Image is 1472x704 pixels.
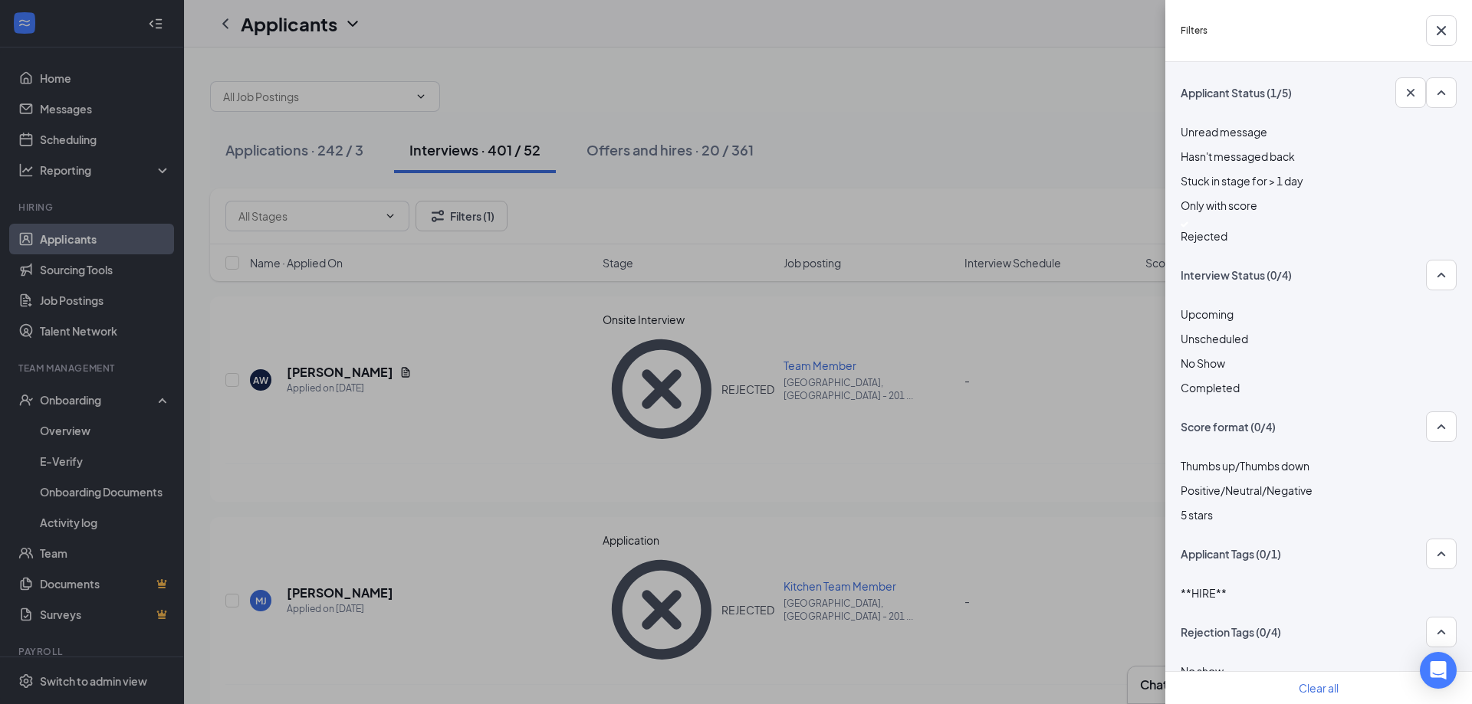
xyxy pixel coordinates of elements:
span: Applicant Status (1/5) [1181,85,1292,100]
span: Interview Status (0/4) [1181,267,1292,283]
img: checkbox [1181,221,1188,228]
svg: SmallChevronUp [1432,545,1451,563]
div: Open Intercom Messenger [1420,652,1457,689]
span: Positive/Neutral/Negative [1181,483,1313,497]
button: Clear all [1299,679,1339,696]
button: SmallChevronUp [1426,411,1457,442]
span: No Show [1181,356,1225,370]
button: SmallChevronUp [1426,617,1457,647]
button: SmallChevronUp [1426,539,1457,569]
span: Score format (0/4) [1181,419,1276,434]
span: Upcoming [1181,307,1234,321]
svg: SmallChevronUp [1432,266,1451,284]
span: Rejected [1181,229,1227,243]
span: Hasn't messaged back [1181,149,1295,163]
span: 5 stars [1181,508,1213,522]
svg: Cross [1432,21,1451,40]
button: SmallChevronUp [1426,77,1457,108]
span: Unscheduled [1181,332,1248,345]
span: Only with score [1181,198,1257,212]
span: Rejection Tags (0/4) [1181,624,1281,640]
svg: Cross [1403,85,1418,100]
svg: SmallChevronUp [1432,417,1451,436]
span: Thumbs up/Thumbs down [1181,459,1309,473]
span: Completed [1181,381,1240,395]
h5: Filters [1181,24,1207,38]
button: Cross [1395,77,1426,108]
button: Cross [1426,15,1457,46]
span: Stuck in stage for > 1 day [1181,174,1303,188]
span: No show [1181,664,1224,678]
span: Applicant Tags (0/1) [1181,546,1281,562]
svg: SmallChevronUp [1432,623,1451,641]
span: Unread message [1181,125,1267,139]
button: SmallChevronUp [1426,260,1457,290]
svg: SmallChevronUp [1432,83,1451,102]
